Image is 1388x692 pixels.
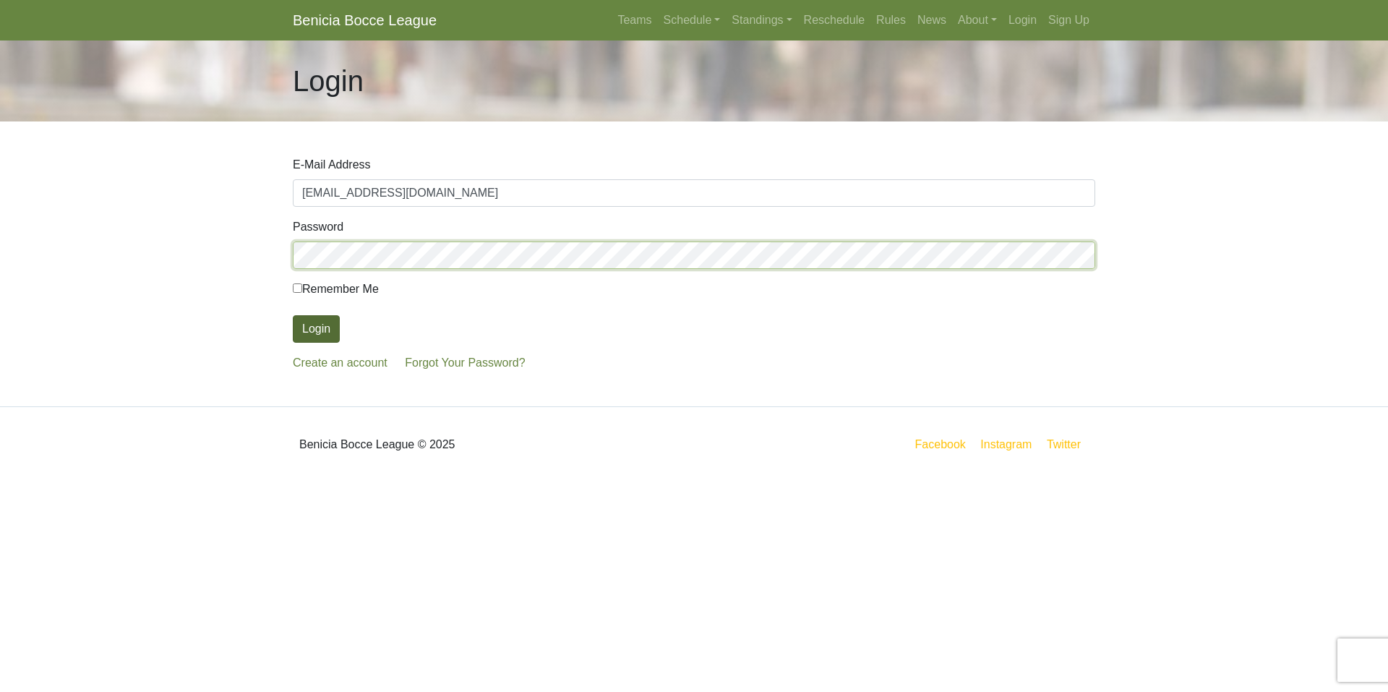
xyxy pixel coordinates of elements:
a: Benicia Bocce League [293,6,437,35]
label: Remember Me [293,281,379,298]
a: Rules [870,6,912,35]
h1: Login [293,64,364,98]
a: Reschedule [798,6,871,35]
input: Remember Me [293,283,302,293]
a: Facebook [912,435,969,453]
a: Twitter [1044,435,1092,453]
a: Standings [726,6,797,35]
a: Instagram [977,435,1034,453]
label: Password [293,218,343,236]
a: Teams [612,6,657,35]
div: Benicia Bocce League © 2025 [282,419,694,471]
a: Forgot Your Password? [405,356,525,369]
button: Login [293,315,340,343]
a: Schedule [658,6,727,35]
a: Login [1003,6,1042,35]
a: About [952,6,1003,35]
a: Sign Up [1042,6,1095,35]
a: Create an account [293,356,387,369]
label: E-Mail Address [293,156,371,174]
a: News [912,6,952,35]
